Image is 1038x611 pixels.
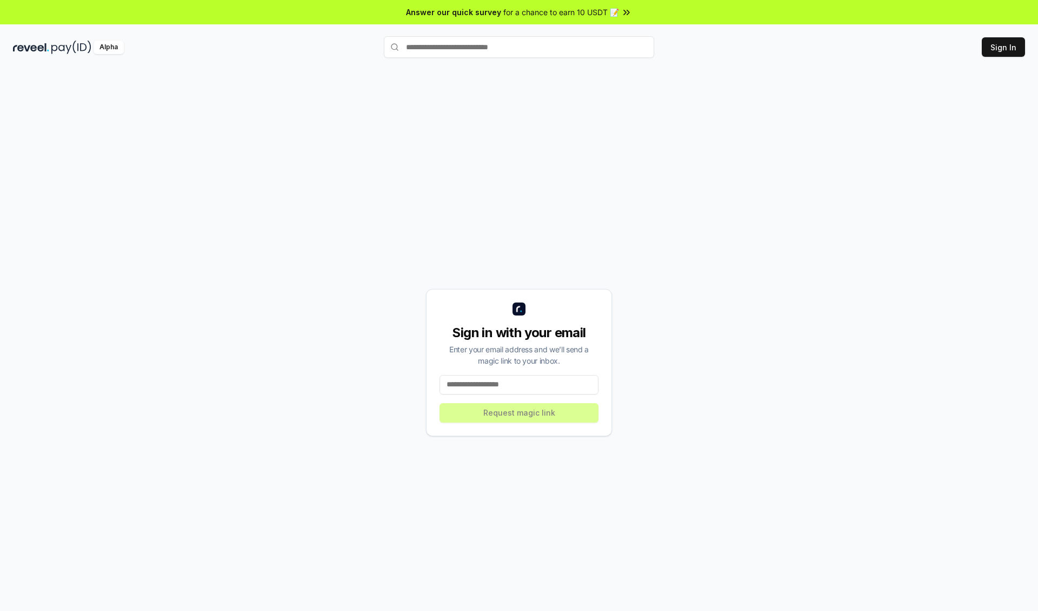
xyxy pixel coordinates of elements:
span: for a chance to earn 10 USDT 📝 [503,6,619,18]
img: logo_small [513,303,525,316]
button: Sign In [982,37,1025,57]
div: Alpha [94,41,124,54]
img: reveel_dark [13,41,49,54]
div: Enter your email address and we’ll send a magic link to your inbox. [440,344,598,366]
img: pay_id [51,41,91,54]
div: Sign in with your email [440,324,598,341]
span: Answer our quick survey [406,6,501,18]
